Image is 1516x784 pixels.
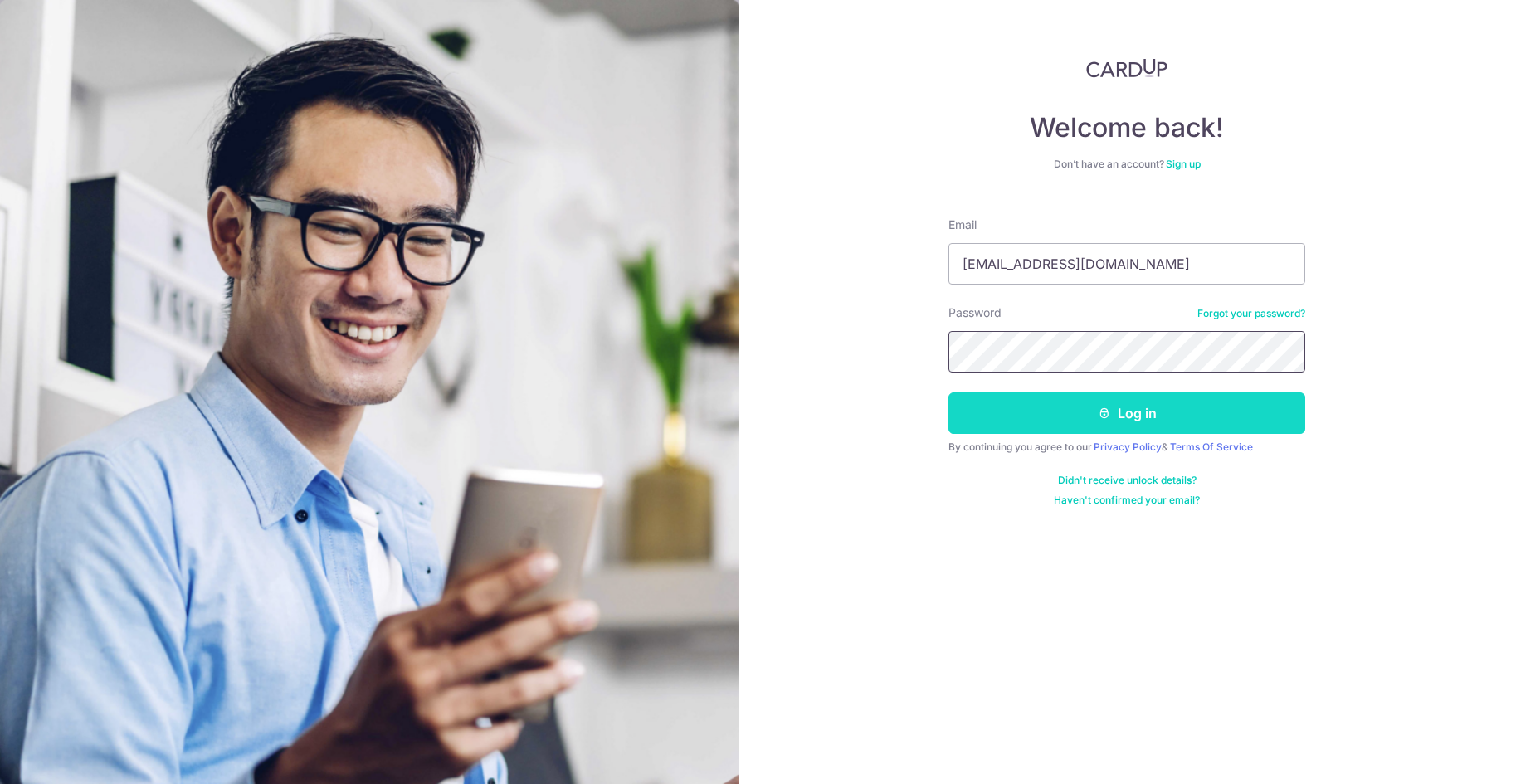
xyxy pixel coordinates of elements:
a: Terms Of Service [1170,441,1253,453]
label: Password [948,304,1002,321]
input: Enter your Email [948,243,1305,285]
div: By continuing you agree to our & [948,441,1305,454]
a: Forgot your password? [1197,307,1305,320]
div: Don’t have an account? [948,158,1305,171]
button: Log in [948,392,1305,434]
a: Privacy Policy [1094,441,1162,453]
a: Sign up [1166,158,1201,170]
a: Didn't receive unlock details? [1058,474,1197,487]
h4: Welcome back! [948,111,1305,144]
img: CardUp Logo [1086,58,1167,78]
label: Email [948,217,977,233]
a: Haven't confirmed your email? [1054,494,1200,507]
